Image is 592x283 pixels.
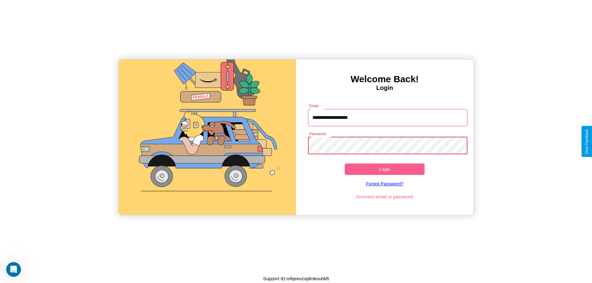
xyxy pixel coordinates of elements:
img: gif [119,59,296,215]
label: Email [309,103,319,108]
div: Give Feedback [585,129,589,154]
h4: Login [296,84,473,91]
iframe: Intercom live chat [6,262,21,277]
label: Password [309,131,326,136]
h3: Welcome Back! [296,74,473,84]
p: Support ID: mfqeevzojdmkouhkft [263,274,329,283]
button: Login [345,164,425,175]
a: Forgot Password? [305,175,465,192]
p: Incorrect email or password [305,192,465,201]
